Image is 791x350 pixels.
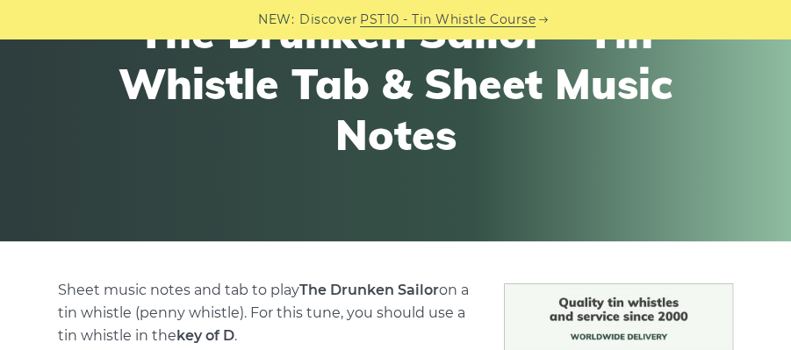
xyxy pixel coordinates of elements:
h1: The Drunken Sailor - Tin Whistle Tab & Sheet Music Notes [73,8,719,160]
strong: The Drunken Sailor [299,282,439,298]
p: Sheet music notes and tab to play on a tin whistle (penny whistle). For this tune, you should use... [58,279,478,347]
a: PST10 - Tin Whistle Course [360,10,536,30]
strong: key of D [176,327,234,344]
span: Discover [299,10,357,30]
span: NEW: [258,10,294,30]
